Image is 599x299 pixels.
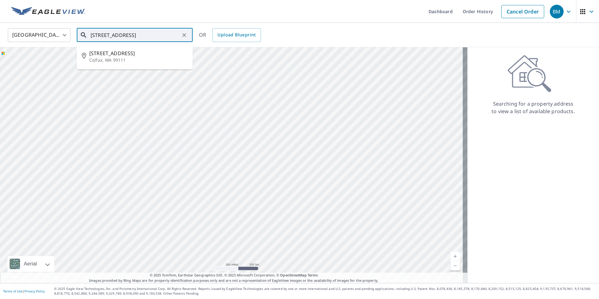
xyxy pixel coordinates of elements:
[3,289,23,293] a: Terms of Use
[89,50,188,57] span: [STREET_ADDRESS]
[451,261,460,270] a: Current Level 5, Zoom Out
[212,28,261,42] a: Upload Blueprint
[11,7,85,16] img: EV Logo
[199,28,261,42] div: OR
[24,289,45,293] a: Privacy Policy
[550,5,564,18] div: BM
[89,57,188,63] p: Colfax, WA 99111
[180,31,189,39] button: Clear
[91,26,180,44] input: Search by address or latitude-longitude
[8,256,54,272] div: Aerial
[217,31,256,39] span: Upload Blueprint
[451,252,460,261] a: Current Level 5, Zoom In
[54,286,596,296] p: © 2025 Eagle View Technologies, Inc. and Pictometry International Corp. All Rights Reserved. Repo...
[280,273,306,277] a: OpenStreetMap
[491,100,575,115] p: Searching for a property address to view a list of available products.
[8,26,70,44] div: [GEOGRAPHIC_DATA]
[308,273,318,277] a: Terms
[150,273,318,278] span: © 2025 TomTom, Earthstar Geographics SIO, © 2025 Microsoft Corporation, ©
[3,289,45,293] p: |
[501,5,544,18] a: Cancel Order
[22,256,39,272] div: Aerial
